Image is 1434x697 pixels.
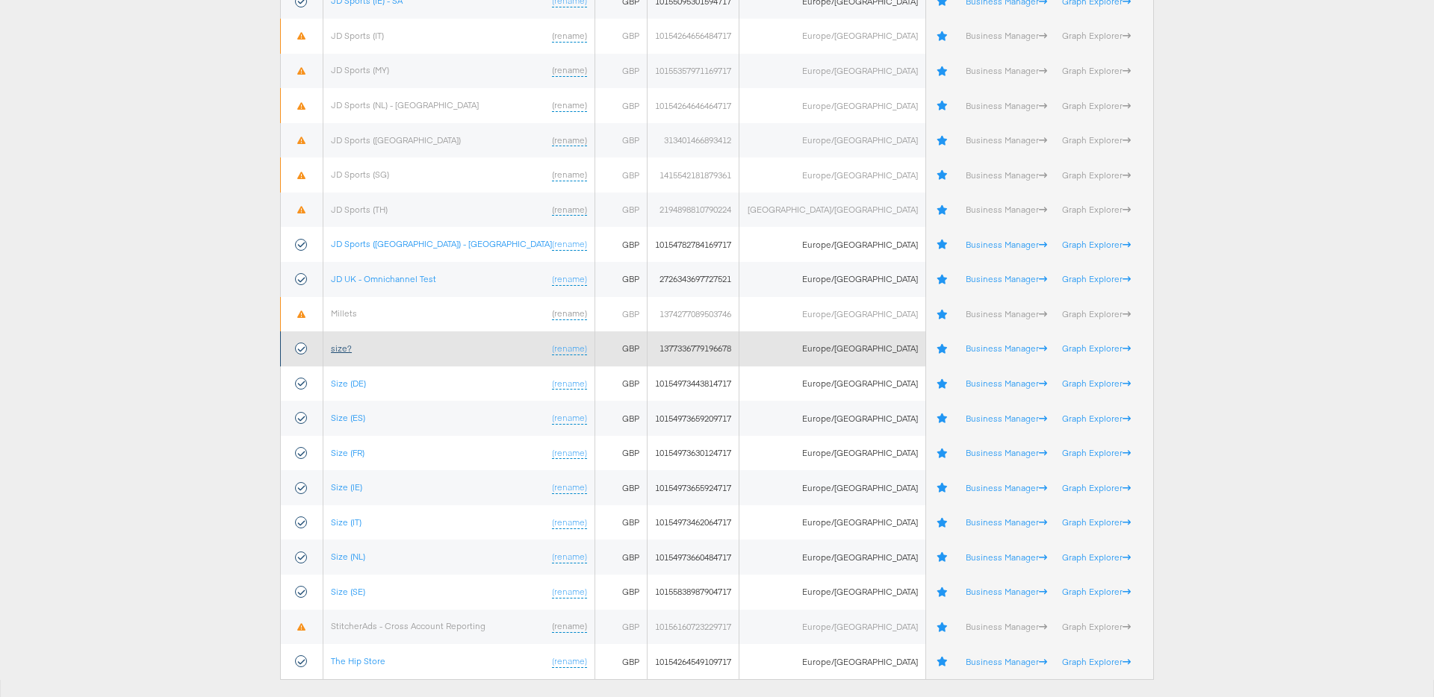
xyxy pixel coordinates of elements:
td: 10155357971169717 [648,54,739,89]
td: 10155838987904717 [648,575,739,610]
a: Size (FR) [331,447,364,458]
a: Graph Explorer [1062,100,1131,111]
a: Business Manager [966,621,1047,632]
a: (rename) [552,620,587,633]
a: Business Manager [966,482,1047,493]
a: Graph Explorer [1062,551,1131,563]
td: 10154973443814717 [648,366,739,401]
td: Europe/[GEOGRAPHIC_DATA] [739,436,925,471]
a: Graph Explorer [1062,656,1131,667]
a: Business Manager [966,65,1047,76]
a: JD Sports ([GEOGRAPHIC_DATA]) [331,134,461,146]
td: 10154973630124717 [648,436,739,471]
a: The Hip Store [331,655,385,666]
td: Europe/[GEOGRAPHIC_DATA] [739,540,925,575]
a: Millets [331,307,357,319]
td: GBP [595,157,648,193]
a: JD Sports (MY) [331,64,389,75]
a: (rename) [552,307,587,320]
td: 10154973655924717 [648,470,739,505]
a: Graph Explorer [1062,516,1131,528]
td: 10156160723229717 [648,610,739,645]
a: Graph Explorer [1062,204,1131,215]
a: Business Manager [966,308,1047,319]
a: (rename) [552,516,587,529]
a: Business Manager [966,30,1047,41]
a: (rename) [552,204,587,216]
td: GBP [595,575,648,610]
td: Europe/[GEOGRAPHIC_DATA] [739,19,925,54]
td: GBP [595,262,648,297]
td: GBP [595,610,648,645]
td: Europe/[GEOGRAPHIC_DATA] [739,262,925,297]
a: Size (IE) [331,481,362,493]
td: 2194898810790224 [648,193,739,228]
td: Europe/[GEOGRAPHIC_DATA] [739,227,925,262]
td: 10154782784169717 [648,227,739,262]
a: (rename) [552,447,587,460]
td: Europe/[GEOGRAPHIC_DATA] [739,157,925,193]
td: 1415542181879361 [648,157,739,193]
td: GBP [595,227,648,262]
a: Business Manager [966,447,1047,458]
td: Europe/[GEOGRAPHIC_DATA] [739,88,925,123]
a: Size (NL) [331,551,365,562]
a: Graph Explorer [1062,447,1131,458]
td: GBP [595,436,648,471]
td: GBP [595,540,648,575]
td: 10154264646464717 [648,88,739,123]
a: Graph Explorer [1062,621,1131,632]
td: GBP [595,193,648,228]
a: Business Manager [966,273,1047,284]
a: Graph Explorer [1062,482,1131,493]
a: Business Manager [966,239,1047,250]
td: Europe/[GEOGRAPHIC_DATA] [739,505,925,540]
a: Business Manager [966,204,1047,215]
a: (rename) [552,586,587,598]
td: Europe/[GEOGRAPHIC_DATA] [739,331,925,366]
td: GBP [595,331,648,366]
a: Graph Explorer [1062,413,1131,424]
a: Business Manager [966,516,1047,528]
a: (rename) [552,343,587,355]
a: (rename) [552,273,587,286]
td: Europe/[GEOGRAPHIC_DATA] [739,123,925,158]
a: Size (IT) [331,516,361,528]
a: Business Manager [966,586,1047,597]
a: Business Manager [966,656,1047,667]
a: Graph Explorer [1062,169,1131,181]
td: Europe/[GEOGRAPHIC_DATA] [739,54,925,89]
a: size? [331,343,352,354]
a: (rename) [552,481,587,494]
a: Business Manager [966,413,1047,424]
td: GBP [595,88,648,123]
td: GBP [595,470,648,505]
a: JD UK - Omnichannel Test [331,273,436,284]
a: Graph Explorer [1062,586,1131,597]
td: 10154973660484717 [648,540,739,575]
a: Business Manager [966,378,1047,389]
a: Business Manager [966,100,1047,111]
a: Business Manager [966,343,1047,354]
td: 10154264656484717 [648,19,739,54]
td: Europe/[GEOGRAPHIC_DATA] [739,610,925,645]
a: Business Manager [966,134,1047,146]
a: (rename) [552,412,587,425]
a: JD Sports (IT) [331,30,384,41]
a: Graph Explorer [1062,273,1131,284]
a: Graph Explorer [1062,343,1131,354]
a: (rename) [552,551,587,563]
a: (rename) [552,655,587,668]
a: (rename) [552,99,587,112]
a: Size (DE) [331,378,366,389]
td: GBP [595,505,648,540]
a: (rename) [552,30,587,43]
a: Size (SE) [331,586,365,597]
td: 2726343697727521 [648,262,739,297]
a: Graph Explorer [1062,30,1131,41]
td: Europe/[GEOGRAPHIC_DATA] [739,401,925,436]
td: GBP [595,644,648,679]
td: 313401466893412 [648,123,739,158]
a: JD Sports (NL) - [GEOGRAPHIC_DATA] [331,99,479,110]
a: JD Sports ([GEOGRAPHIC_DATA]) - [GEOGRAPHIC_DATA] [331,238,552,249]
